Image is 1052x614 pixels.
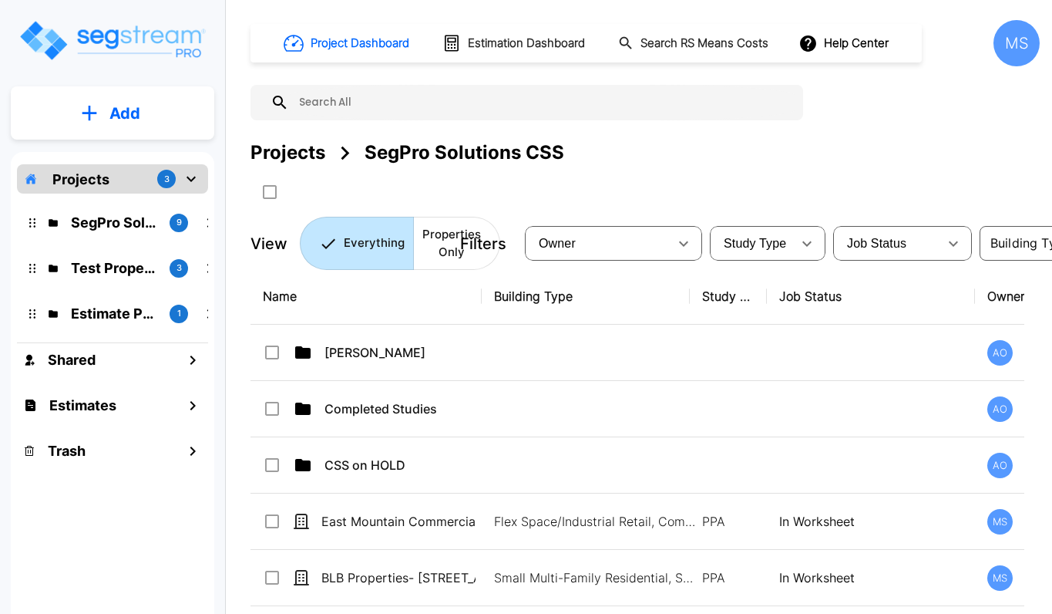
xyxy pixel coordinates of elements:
p: PPA [702,512,755,531]
div: MS [987,509,1013,535]
div: Select [528,222,668,265]
div: MS [987,565,1013,591]
button: Help Center [795,29,895,58]
p: View [250,232,287,255]
h1: Trash [48,440,86,461]
button: Project Dashboard [277,26,418,60]
button: Estimation Dashboard [436,27,593,59]
div: Projects [250,139,325,167]
p: Everything [344,234,405,252]
div: Platform [300,217,500,270]
button: Properties Only [413,217,500,270]
div: AO [987,396,1013,422]
div: SegPro Solutions CSS [365,139,564,167]
p: [PERSON_NAME] [324,343,479,362]
h1: Estimates [49,395,116,416]
button: Everything [300,217,414,270]
p: 3 [176,261,182,275]
p: Projects [52,169,109,190]
p: Small Multi-Family Residential, Small Multi-Family Residential Site [494,568,702,587]
th: Name [250,268,482,325]
p: 3 [164,173,170,186]
img: Logo [18,19,207,62]
th: Building Type [482,268,690,325]
p: In Worksheet [779,512,963,531]
th: Study Type [690,268,767,325]
p: PPA [702,568,755,587]
p: CSS on HOLD [324,456,479,474]
button: Add [11,91,214,136]
p: BLB Properties- [STREET_ADDRESS] [321,568,476,587]
p: Flex Space/Industrial Retail, Commercial Property Site [494,512,702,531]
span: Job Status [847,237,906,250]
div: Select [713,222,792,265]
button: SelectAll [254,177,285,207]
button: Search RS Means Costs [612,29,777,59]
p: Completed Studies [324,400,479,418]
p: Properties Only [422,226,481,261]
th: Job Status [767,268,975,325]
h1: Shared [48,349,96,370]
p: Estimate Property [71,303,157,324]
p: 1 [177,307,181,320]
p: In Worksheet [779,568,963,587]
p: SegPro Solutions CSS [71,212,157,233]
h1: Project Dashboard [311,35,409,52]
div: AO [987,340,1013,366]
p: 9 [176,216,182,229]
div: MS [993,20,1040,66]
span: Owner [539,237,576,250]
span: Study Type [724,237,786,250]
div: AO [987,453,1013,478]
h1: Estimation Dashboard [468,35,585,52]
p: Test Property Folder [71,258,157,278]
p: East Mountain Commercial LLC - [STREET_ADDRESS] [321,512,476,531]
p: Add [109,102,140,125]
th: Owner [975,268,1052,325]
div: Select [836,222,938,265]
input: Search All [289,85,795,120]
h1: Search RS Means Costs [640,35,768,52]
